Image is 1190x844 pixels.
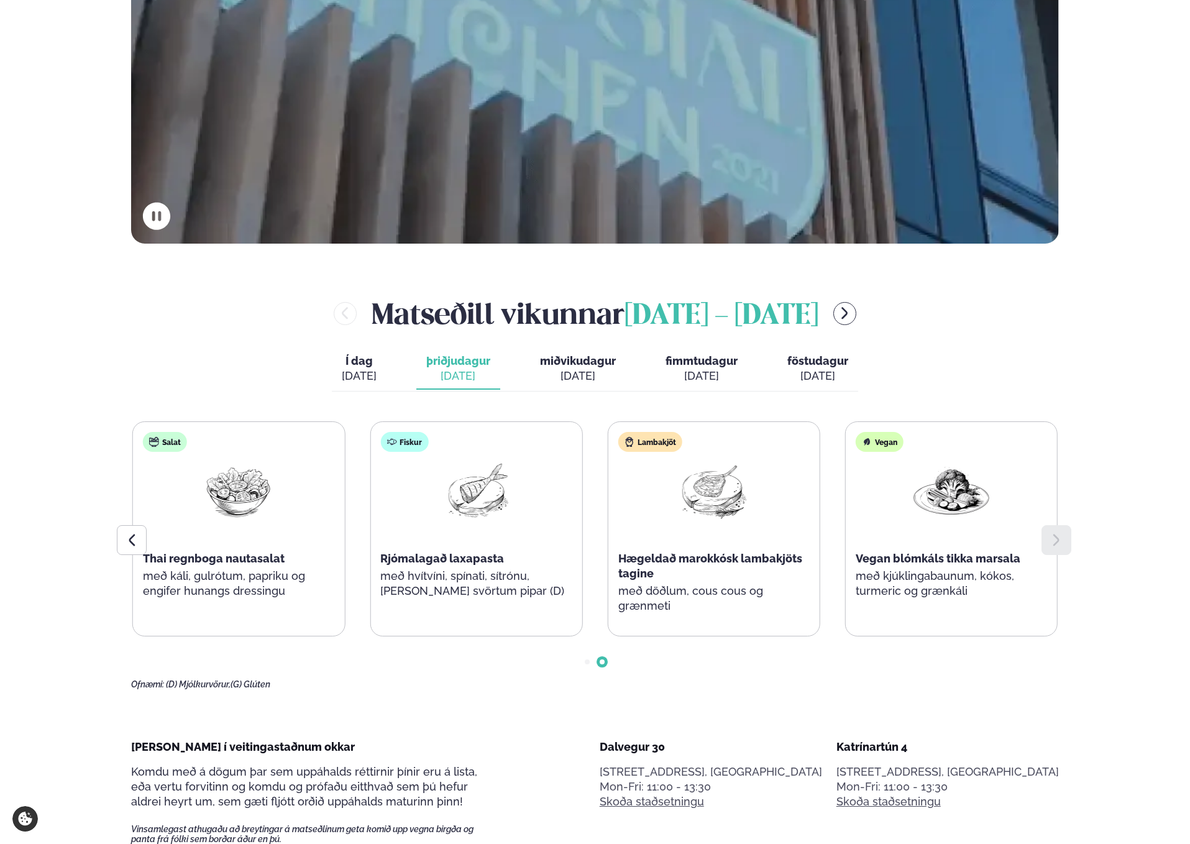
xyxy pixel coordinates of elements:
[149,437,159,447] img: salad.svg
[426,354,490,367] span: þriðjudagur
[342,369,377,383] div: [DATE]
[131,740,355,753] span: [PERSON_NAME] í veitingastaðnum okkar
[199,462,278,520] img: Salad.png
[12,806,38,832] a: Cookie settings
[387,437,396,447] img: fish.svg
[600,740,822,755] div: Dalvegur 30
[836,764,1059,779] p: [STREET_ADDRESS], [GEOGRAPHIC_DATA]
[618,552,802,580] span: Hægeldað marokkósk lambakjöts tagine
[856,552,1020,565] span: Vegan blómkáls tikka marsala
[666,354,738,367] span: fimmtudagur
[426,369,490,383] div: [DATE]
[372,293,818,334] h2: Matseðill vikunnar
[666,369,738,383] div: [DATE]
[131,765,477,808] span: Komdu með á dögum þar sem uppáhalds réttirnir þínir eru á lista, eða vertu forvitinn og komdu og ...
[131,824,495,844] span: Vinsamlegast athugaðu að breytingar á matseðlinum geta komið upp vegna birgða og panta frá fólki ...
[540,369,616,383] div: [DATE]
[380,432,428,452] div: Fiskur
[787,369,848,383] div: [DATE]
[600,659,605,664] span: Go to slide 2
[674,462,754,520] img: Lamb-Meat.png
[625,303,818,330] span: [DATE] - [DATE]
[143,569,334,599] p: með káli, gulrótum, papriku og engifer hunangs dressingu
[342,354,377,369] span: Í dag
[836,794,941,809] a: Skoða staðsetningu
[656,349,748,390] button: fimmtudagur [DATE]
[618,584,810,613] p: með döðlum, cous cous og grænmeti
[618,432,682,452] div: Lambakjöt
[416,349,500,390] button: þriðjudagur [DATE]
[856,432,904,452] div: Vegan
[836,779,1059,794] div: Mon-Fri: 11:00 - 13:30
[600,779,822,794] div: Mon-Fri: 11:00 - 13:30
[777,349,858,390] button: föstudagur [DATE]
[833,302,856,325] button: menu-btn-right
[380,552,504,565] span: Rjómalagað laxapasta
[332,349,387,390] button: Í dag [DATE]
[530,349,626,390] button: miðvikudagur [DATE]
[856,569,1047,599] p: með kjúklingabaunum, kókos, turmeric og grænkáli
[436,462,516,520] img: Fish.png
[131,679,164,689] span: Ofnæmi:
[912,462,991,520] img: Vegan.png
[585,659,590,664] span: Go to slide 1
[540,354,616,367] span: miðvikudagur
[166,679,231,689] span: (D) Mjólkurvörur,
[231,679,270,689] span: (G) Glúten
[787,354,848,367] span: föstudagur
[143,432,187,452] div: Salat
[600,764,822,779] p: [STREET_ADDRESS], [GEOGRAPHIC_DATA]
[862,437,872,447] img: Vegan.svg
[836,740,1059,755] div: Katrínartún 4
[625,437,634,447] img: Lamb.svg
[143,552,285,565] span: Thai regnboga nautasalat
[380,569,572,599] p: með hvítvíni, spínati, sítrónu, [PERSON_NAME] svörtum pipar (D)
[334,302,357,325] button: menu-btn-left
[600,794,704,809] a: Skoða staðsetningu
